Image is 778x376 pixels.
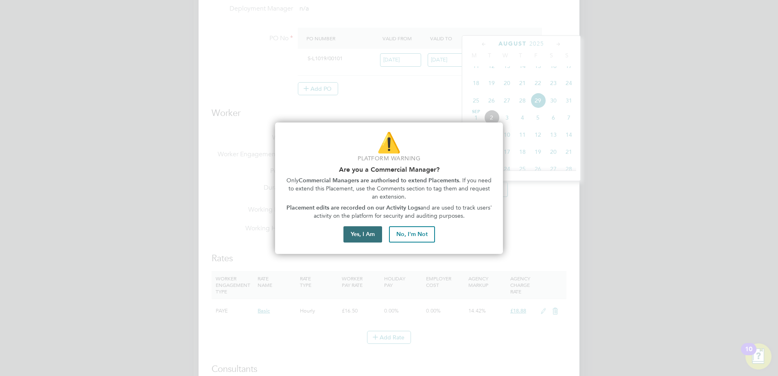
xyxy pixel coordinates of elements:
[286,204,420,211] strong: Placement edits are recorded on our Activity Logs
[389,226,435,243] button: No, I'm Not
[285,129,493,156] p: ⚠️
[286,177,299,184] span: Only
[285,155,493,163] p: Platform Warning
[285,166,493,173] h2: Are you a Commercial Manager?
[299,177,459,184] strong: Commercial Managers are authorised to extend Placements
[314,204,494,219] span: and are used to track users' activity on the platform for security and auditing purposes.
[343,226,382,243] button: Yes, I Am
[275,122,503,254] div: Are you part of the Commercial Team?
[288,177,494,200] span: . If you need to extend this Placement, use the Comments section to tag them and request an exten...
